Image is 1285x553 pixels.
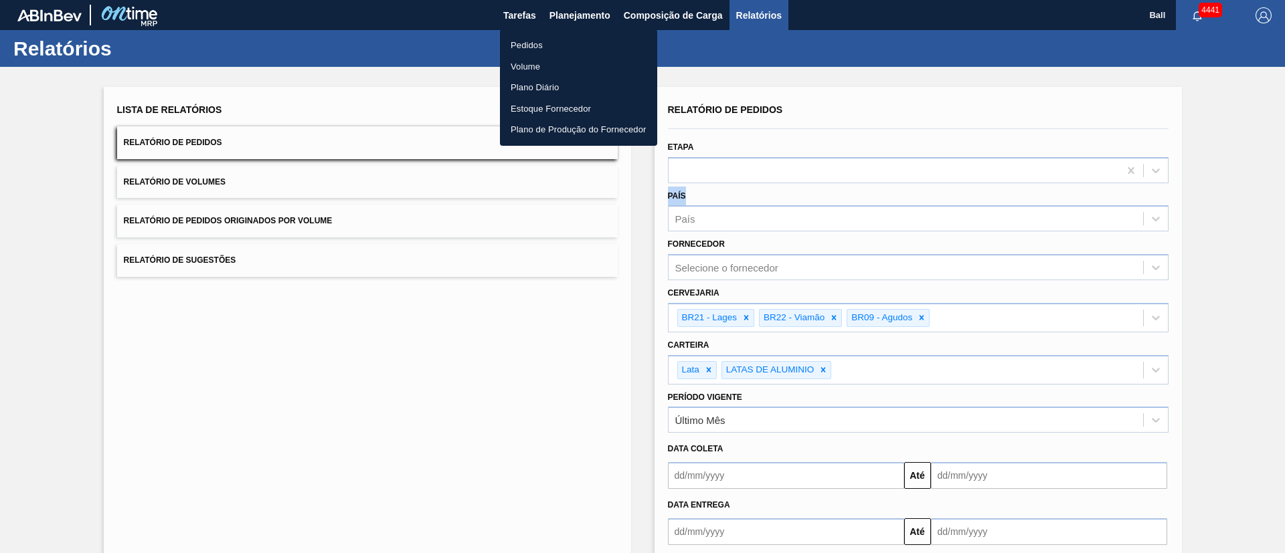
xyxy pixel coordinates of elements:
[500,119,657,140] a: Plano de Produção do Fornecedor
[500,56,657,78] a: Volume
[500,77,657,98] a: Plano Diário
[500,98,657,120] a: Estoque Fornecedor
[500,35,657,56] a: Pedidos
